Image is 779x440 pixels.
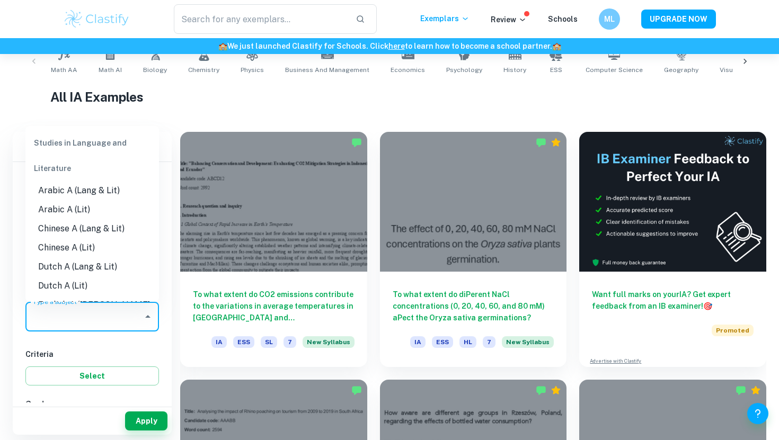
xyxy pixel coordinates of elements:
li: Dutch A (Lit) [25,276,159,295]
span: New Syllabus [303,336,355,348]
p: Exemplars [420,13,470,24]
h6: Filter exemplars [13,132,172,161]
button: Help and Feedback [747,403,768,424]
a: To what extent do CO2 emissions contribute to the variations in average temperatures in [GEOGRAPH... [180,132,367,367]
span: New Syllabus [502,336,554,348]
a: To what extent do diPerent NaCl concentrations (0, 20, 40, 60, and 80 mM) aPect the Oryza sativa ... [380,132,567,367]
span: ESS [432,336,453,348]
img: Clastify logo [63,8,130,30]
div: Premium [750,385,761,396]
a: Schools [548,15,578,23]
li: Arabic A (Lit) [25,200,159,219]
button: UPGRADE NOW [641,10,716,29]
li: Dutch A (Lang & Lit) [25,257,159,276]
span: Physics [241,65,264,75]
img: Marked [351,385,362,396]
h6: To what extent do diPerent NaCl concentrations (0, 20, 40, 60, and 80 mM) aPect the Oryza sativa ... [393,289,554,324]
span: Computer Science [586,65,643,75]
li: Chinese A (Lang & Lit) [25,219,159,238]
span: Math AI [99,65,122,75]
div: Premium [551,385,561,396]
span: HL [459,336,476,348]
h6: To what extent do CO2 emissions contribute to the variations in average temperatures in [GEOGRAPH... [193,289,355,324]
img: Marked [351,137,362,148]
p: Review [491,14,527,25]
button: Close [140,309,155,324]
span: Promoted [712,325,754,336]
input: Search for any exemplars... [174,4,347,34]
span: Economics [391,65,425,75]
a: Want full marks on yourIA? Get expert feedback from an IB examiner!PromotedAdvertise with Clastify [579,132,766,367]
h1: All IA Examples [50,87,729,106]
a: Advertise with Clastify [590,357,641,365]
img: Marked [736,385,746,396]
img: Marked [536,385,546,396]
span: History [503,65,526,75]
span: ESS [233,336,254,348]
button: ML [599,8,620,30]
div: Starting from the May 2026 session, the ESS IA requirements have changed. We created this exempla... [502,336,554,354]
h6: Want full marks on your IA ? Get expert feedback from an IB examiner! [592,289,754,312]
h6: Grade [25,398,159,410]
li: Chinese A (Lit) [25,238,159,257]
span: 7 [483,336,495,348]
div: Starting from the May 2026 session, the ESS IA requirements have changed. We created this exempla... [303,336,355,354]
span: ESS [550,65,562,75]
img: Marked [536,137,546,148]
span: Business and Management [285,65,369,75]
div: Premium [551,137,561,148]
span: Geography [664,65,698,75]
span: SL [261,336,277,348]
span: 7 [284,336,296,348]
li: Arabic A (Lang & Lit) [25,181,159,200]
h6: Criteria [25,348,159,360]
h6: We just launched Clastify for Schools. Click to learn how to become a school partner. [2,40,777,52]
span: Chemistry [188,65,219,75]
span: 🎯 [703,302,712,310]
button: Apply [125,411,167,430]
span: Math AA [51,65,77,75]
a: here [388,42,405,50]
span: Biology [143,65,167,75]
span: 🏫 [552,42,561,50]
h6: ML [604,13,616,25]
div: Studies in Language and Literature [25,130,159,181]
li: English A ([PERSON_NAME] & Lit) HL Essay [25,295,159,327]
span: 🏫 [218,42,227,50]
span: IA [410,336,426,348]
span: Psychology [446,65,482,75]
img: Thumbnail [579,132,766,272]
button: Select [25,366,159,385]
span: IA [211,336,227,348]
